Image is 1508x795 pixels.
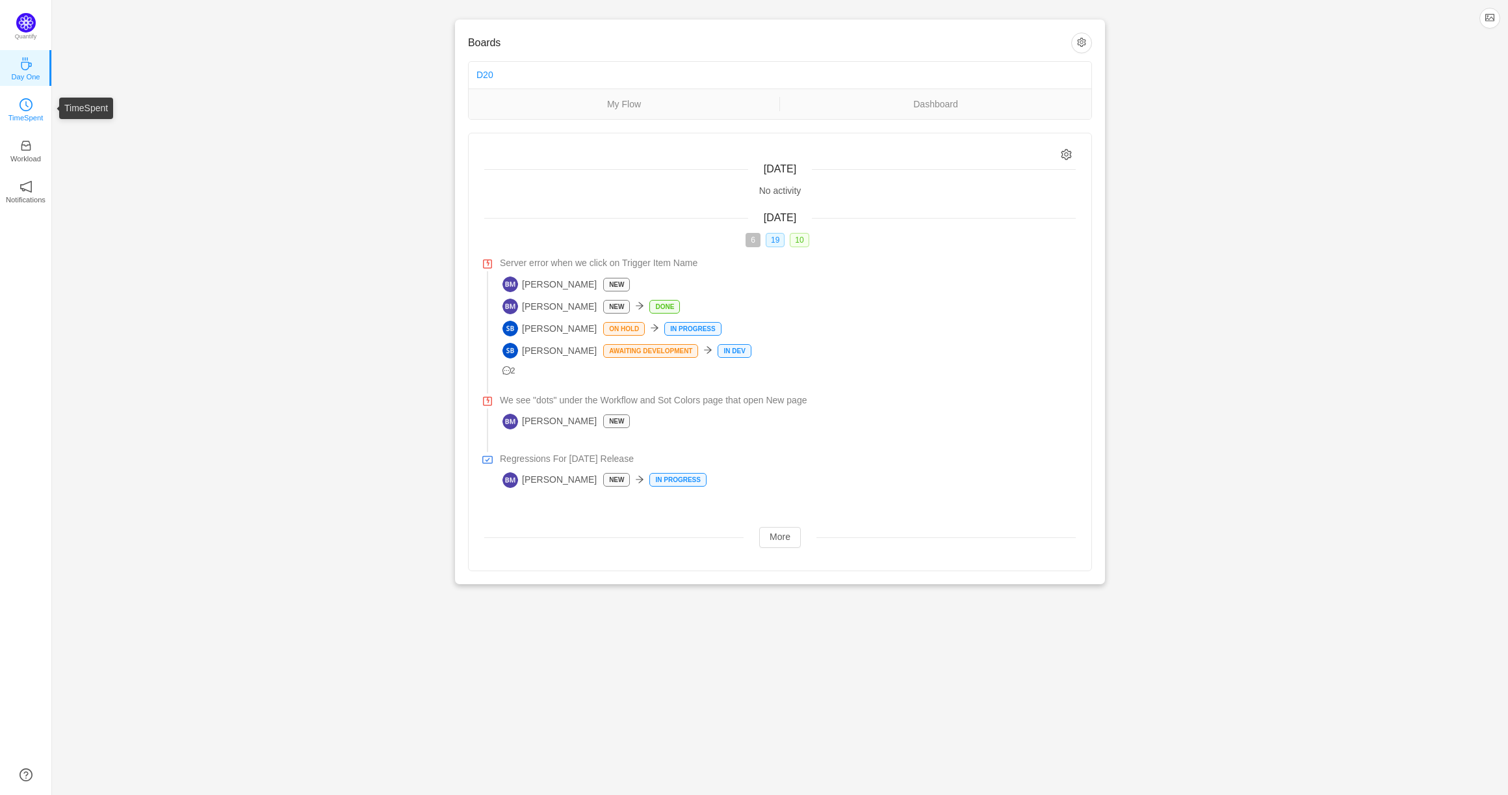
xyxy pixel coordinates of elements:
[604,323,644,335] p: On Hold
[502,321,597,336] span: [PERSON_NAME]
[502,366,515,375] span: 2
[703,345,712,355] i: icon: arrow-right
[502,414,518,429] img: BM
[19,180,32,193] i: icon: notification
[16,13,36,33] img: Quantify
[604,345,697,357] p: Awaiting Development
[650,474,705,486] p: In Progress
[604,474,629,486] p: New
[502,343,597,358] span: [PERSON_NAME]
[1479,8,1500,29] button: icon: picture
[650,301,679,313] p: Done
[500,452,634,466] span: Regressions For [DATE] Release
[604,278,629,291] p: New
[502,414,597,429] span: [PERSON_NAME]
[500,452,1076,466] a: Regressions For [DATE] Release
[759,527,801,548] button: More
[764,163,796,174] span: [DATE]
[635,475,644,484] i: icon: arrow-right
[718,345,750,357] p: In Dev
[484,184,1076,198] div: No activity
[780,97,1091,111] a: Dashboard
[15,33,37,42] p: Quantify
[476,70,493,80] a: D20
[766,233,785,247] span: 19
[502,366,511,375] i: icon: message
[604,301,629,313] p: New
[1071,33,1092,53] button: icon: setting
[469,97,779,111] a: My Flow
[1061,149,1072,160] i: icon: setting
[502,276,597,292] span: [PERSON_NAME]
[500,394,1076,407] a: We see "dots" under the Workflow and Sot Colors page that open New page
[19,102,32,115] a: icon: clock-circleTimeSpent
[604,415,629,427] p: New
[19,768,32,781] a: icon: question-circle
[650,323,659,332] i: icon: arrow-right
[502,276,518,292] img: BM
[19,61,32,74] a: icon: coffeeDay One
[6,194,45,206] p: Notifications
[8,112,44,124] p: TimeSpent
[746,233,760,247] span: 6
[10,153,41,165] p: Workload
[502,472,518,488] img: BM
[502,343,518,358] img: SB
[19,184,32,197] a: icon: notificationNotifications
[19,57,32,70] i: icon: coffee
[500,394,807,407] span: We see "dots" under the Workflow and Sot Colors page that open New page
[764,212,796,223] span: [DATE]
[11,71,40,83] p: Day One
[19,98,32,111] i: icon: clock-circle
[502,299,518,314] img: BM
[500,256,1076,270] a: Server error when we click on Trigger Item Name
[665,323,720,335] p: In Progress
[19,139,32,152] i: icon: inbox
[502,472,597,488] span: [PERSON_NAME]
[500,256,697,270] span: Server error when we click on Trigger Item Name
[19,143,32,156] a: icon: inboxWorkload
[790,233,809,247] span: 10
[635,301,644,310] i: icon: arrow-right
[502,321,518,336] img: SB
[502,299,597,314] span: [PERSON_NAME]
[468,36,1071,49] h3: Boards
